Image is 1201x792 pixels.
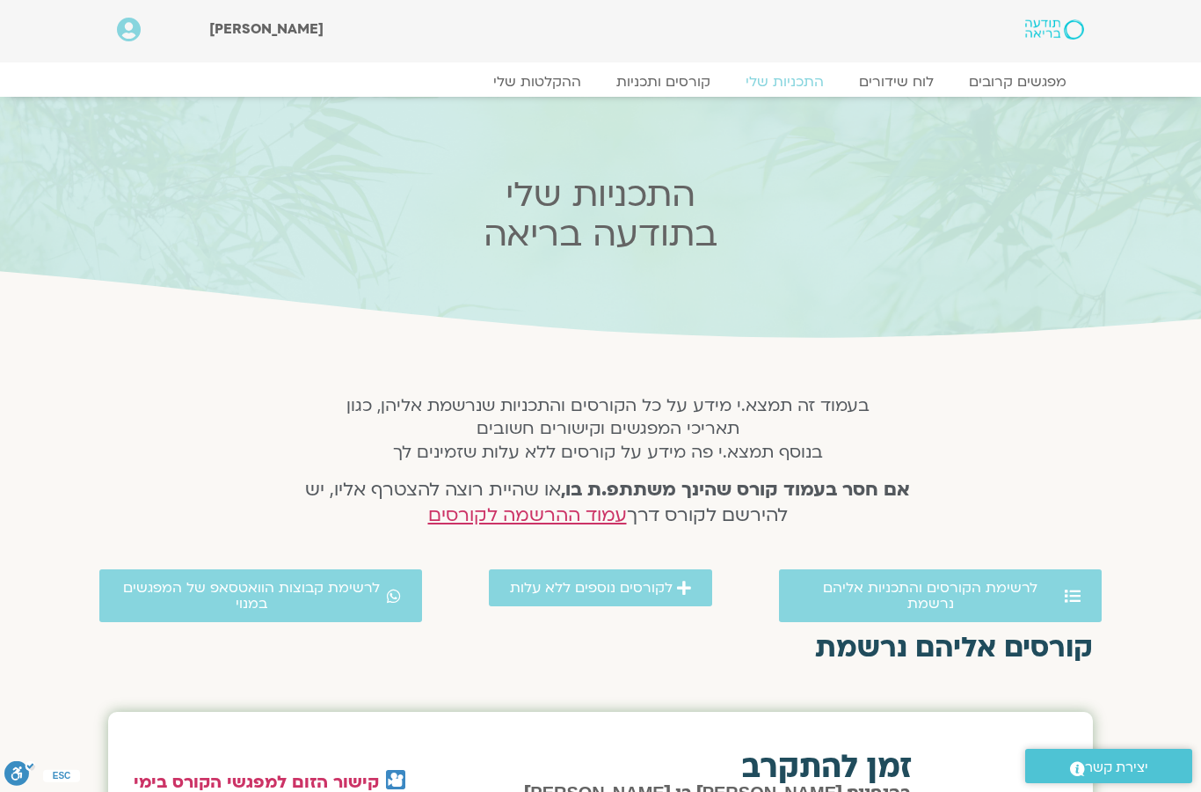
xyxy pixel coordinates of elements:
[209,19,324,39] span: [PERSON_NAME]
[1025,749,1192,783] a: יצירת קשר
[599,73,728,91] a: קורסים ותכניות
[120,580,382,612] span: לרשימת קבוצות הוואטסאפ של המפגשים במנוי
[469,752,913,783] h2: זמן להתקרב
[386,770,405,789] img: 🎦
[510,580,673,596] span: לקורסים נוספים ללא עלות
[428,502,627,528] a: עמוד ההרשמה לקורסים
[951,73,1084,91] a: מפגשים קרובים
[99,569,422,622] a: לרשימת קבוצות הוואטסאפ של המפגשים במנוי
[489,569,712,606] a: לקורסים נוספים ללא עלות
[561,477,910,502] strong: אם חסר בעמוד קורס שהינך משתתפ.ת בו,
[256,175,945,254] h2: התכניות שלי בתודעה בריאה
[117,73,1084,91] nav: Menu
[476,73,599,91] a: ההקלטות שלי
[282,394,934,464] h5: בעמוד זה תמצא.י מידע על כל הקורסים והתכניות שנרשמת אליהן, כגון תאריכי המפגשים וקישורים חשובים בנו...
[728,73,841,91] a: התכניות שלי
[800,580,1060,612] span: לרשימת הקורסים והתכניות אליהם נרשמת
[841,73,951,91] a: לוח שידורים
[108,632,1093,664] h2: קורסים אליהם נרשמת
[779,569,1102,622] a: לרשימת הקורסים והתכניות אליהם נרשמת
[282,478,934,529] h4: או שהיית רוצה להצטרף אליו, יש להירשם לקורס דרך
[1085,756,1148,780] span: יצירת קשר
